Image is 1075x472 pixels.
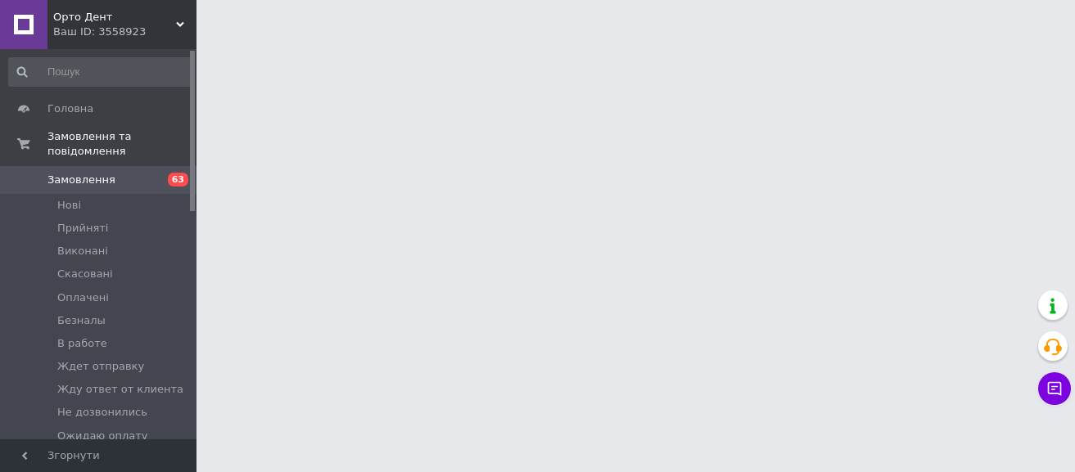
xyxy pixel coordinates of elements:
button: Чат з покупцем [1038,372,1071,405]
span: Замовлення та повідомлення [47,129,196,159]
div: Ваш ID: 3558923 [53,25,196,39]
span: Ожидаю оплату [57,429,147,443]
span: Нові [57,198,81,213]
span: Скасовані [57,267,113,281]
span: Замовлення [47,173,115,187]
span: Головна [47,101,93,116]
span: 63 [168,173,188,187]
span: Безналы [57,313,106,328]
span: Прийняті [57,221,108,236]
span: Орто Дент [53,10,176,25]
span: Не дозвонились [57,405,147,420]
span: В работе [57,336,107,351]
span: Оплачені [57,290,109,305]
span: Ждет отправку [57,359,144,374]
span: Жду ответ от клиента [57,382,183,397]
span: Виконані [57,244,108,258]
input: Пошук [8,57,192,87]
